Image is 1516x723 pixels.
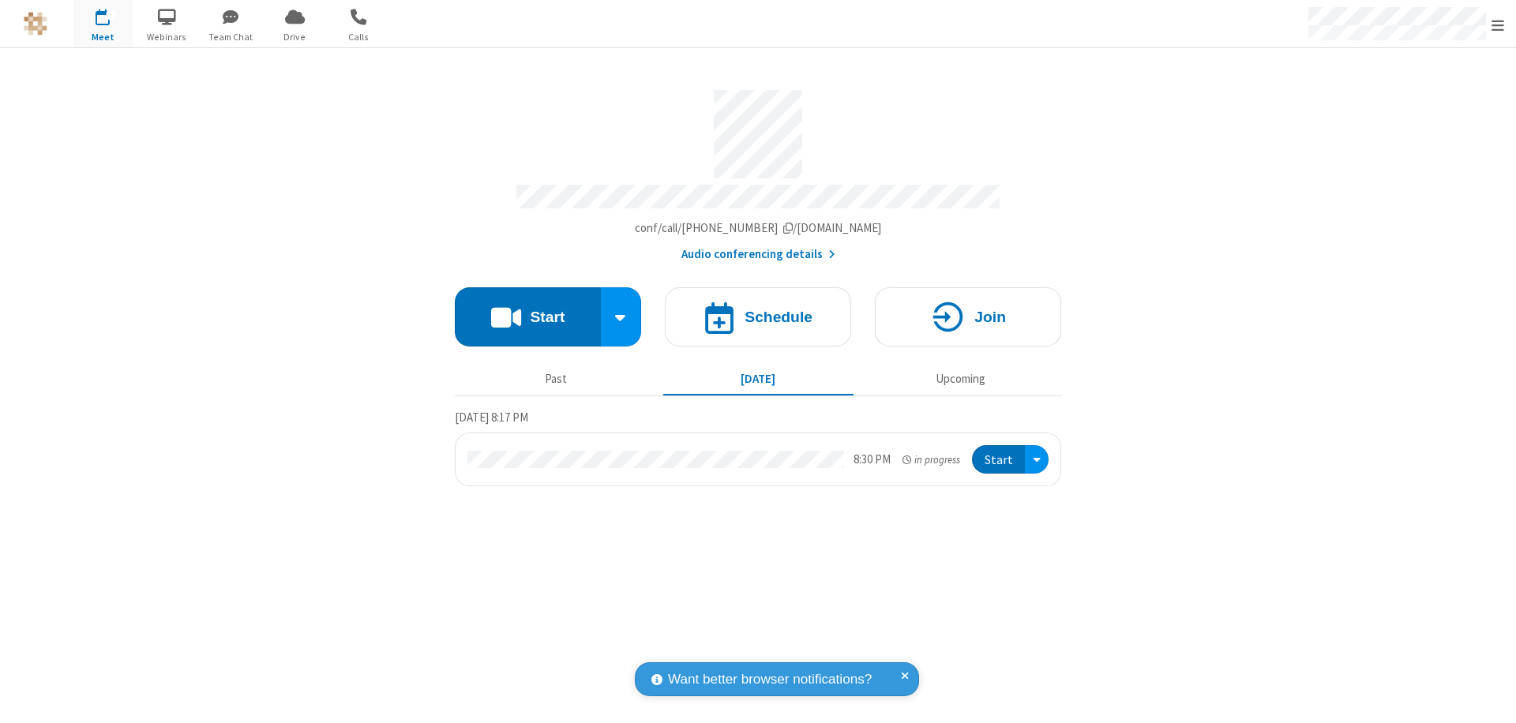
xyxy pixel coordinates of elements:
[24,12,47,36] img: QA Selenium DO NOT DELETE OR CHANGE
[455,408,1061,487] section: Today's Meetings
[665,287,851,347] button: Schedule
[601,287,642,347] div: Start conference options
[461,364,651,394] button: Past
[137,30,197,44] span: Webinars
[663,364,854,394] button: [DATE]
[972,445,1025,474] button: Start
[455,78,1061,264] section: Account details
[681,245,835,264] button: Audio conferencing details
[974,309,1006,324] h4: Join
[455,287,601,347] button: Start
[635,220,882,235] span: Copy my meeting room link
[265,30,325,44] span: Drive
[745,309,812,324] h4: Schedule
[73,30,133,44] span: Meet
[107,9,117,21] div: 1
[530,309,565,324] h4: Start
[668,669,872,690] span: Want better browser notifications?
[201,30,261,44] span: Team Chat
[1025,445,1049,474] div: Open menu
[455,410,528,425] span: [DATE] 8:17 PM
[902,452,960,467] em: in progress
[865,364,1056,394] button: Upcoming
[329,30,388,44] span: Calls
[635,219,882,238] button: Copy my meeting room linkCopy my meeting room link
[854,451,891,469] div: 8:30 PM
[875,287,1061,347] button: Join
